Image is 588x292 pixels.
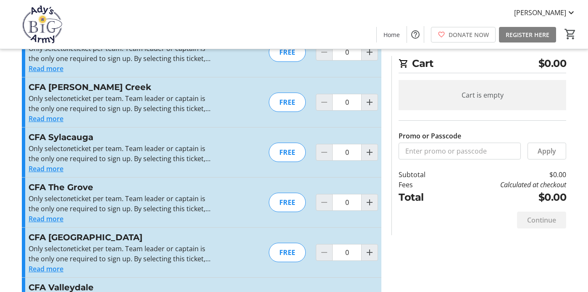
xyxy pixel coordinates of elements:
button: Read more [29,64,63,74]
div: FREE [269,243,306,262]
button: Help [407,26,424,43]
button: Increment by one [362,244,378,260]
input: CFA Oak Mountain Quantity [332,44,362,61]
em: one [63,244,74,253]
h2: Cart [399,56,566,73]
h3: CFA The Grove [29,181,212,194]
span: [PERSON_NAME] [514,8,566,18]
input: CFA The Grove Quantity [332,194,362,211]
button: Read more [29,114,63,124]
span: Apply [538,146,556,156]
div: FREE [269,193,306,212]
button: Increment by one [362,194,378,210]
button: Read more [29,164,63,174]
img: Ady's BiG Army's Logo [5,3,80,45]
p: Only select ticket per team. Team leader or captain is the only one required to sign up. By selec... [29,244,212,264]
button: Read more [29,214,63,224]
button: Read more [29,264,63,274]
a: Home [377,27,407,42]
td: $0.00 [447,170,566,180]
input: CFA Patton Creek Quantity [332,94,362,111]
input: Enter promo or passcode [399,143,521,159]
em: one [63,194,74,203]
span: Home [383,30,400,39]
button: Increment by one [362,144,378,160]
em: one [63,94,74,103]
td: Calculated at checkout [447,180,566,190]
em: one [63,144,74,153]
span: REGISTER HERE [506,30,549,39]
h3: CFA [GEOGRAPHIC_DATA] [29,231,212,244]
p: Only select ticket per team. Team leader or captain is the only one required to sign up. By selec... [29,194,212,214]
label: Promo or Passcode [399,131,461,141]
div: Cart is empty [399,80,566,110]
td: Fees [399,180,447,190]
button: [PERSON_NAME] [507,6,583,19]
td: $0.00 [447,190,566,205]
button: Apply [528,143,566,159]
h3: CFA [PERSON_NAME] Creek [29,81,212,93]
div: FREE [269,143,306,162]
button: Cart [563,27,578,42]
p: Only select ticket per team. Team leader or captain is the only one required to sign up. By selec... [29,93,212,114]
span: DONATE NOW [449,30,489,39]
button: Increment by one [362,44,378,60]
input: CFA Trussville Quantity [332,244,362,261]
a: DONATE NOW [431,27,496,42]
p: Only select ticket per team. Team leader or captain is the only one required to sign up. By selec... [29,143,212,164]
p: Only select ticket per team. Team leader or captain is the only one required to sign up. By selec... [29,43,212,64]
td: Subtotal [399,170,447,180]
a: REGISTER HERE [499,27,556,42]
div: FREE [269,93,306,112]
h3: CFA Sylacauga [29,131,212,143]
input: CFA Sylacauga Quantity [332,144,362,161]
div: FREE [269,42,306,62]
button: Increment by one [362,94,378,110]
td: Total [399,190,447,205]
span: $0.00 [538,56,567,71]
